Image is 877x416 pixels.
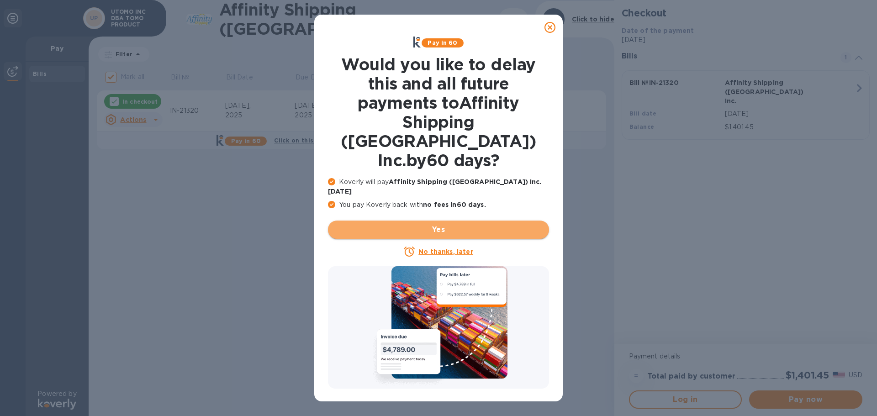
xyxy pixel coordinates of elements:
[423,201,486,208] b: no fees in 60 days .
[328,177,549,196] p: Koverly will pay
[328,55,549,170] h1: Would you like to delay this and all future payments to Affinity Shipping ([GEOGRAPHIC_DATA]) Inc...
[328,200,549,210] p: You pay Koverly back with
[335,224,542,235] span: Yes
[418,248,473,255] u: No thanks, later
[328,178,542,195] b: Affinity Shipping ([GEOGRAPHIC_DATA]) Inc. [DATE]
[328,221,549,239] button: Yes
[428,39,457,46] b: Pay in 60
